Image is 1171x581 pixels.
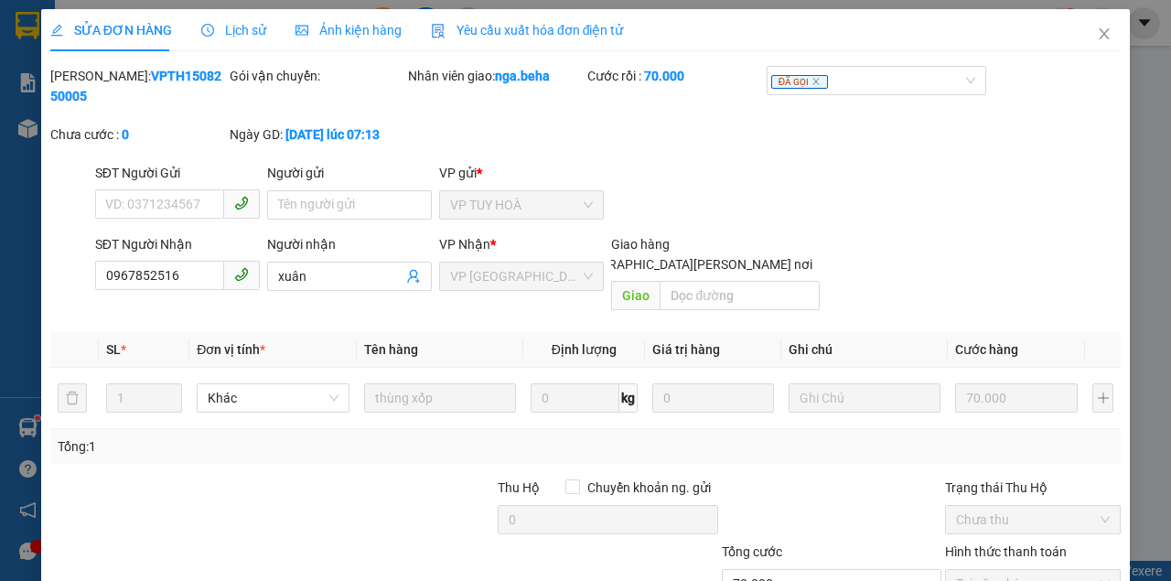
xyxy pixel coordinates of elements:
[431,23,624,38] span: Yêu cầu xuất hóa đơn điện tử
[106,342,121,357] span: SL
[1079,9,1130,60] button: Close
[781,332,948,368] th: Ghi chú
[267,163,432,183] div: Người gửi
[234,196,249,210] span: phone
[587,66,763,86] div: Cước rồi :
[660,281,819,310] input: Dọc đường
[364,383,516,413] input: VD: Bàn, Ghế
[201,24,214,37] span: clock-circle
[495,69,550,83] b: nga.beha
[611,237,670,252] span: Giao hàng
[498,480,540,495] span: Thu Hộ
[406,269,421,284] span: user-add
[95,163,260,183] div: SĐT Người Gửi
[58,436,454,457] div: Tổng: 1
[230,124,405,145] div: Ngày GD:
[955,383,1078,413] input: 0
[945,478,1121,498] div: Trạng thái Thu Hộ
[197,342,265,357] span: Đơn vị tính
[789,383,940,413] input: Ghi Chú
[619,383,638,413] span: kg
[1092,383,1113,413] button: plus
[234,267,249,282] span: phone
[208,384,338,412] span: Khác
[50,24,63,37] span: edit
[230,66,405,86] div: Gói vận chuyển:
[95,234,260,254] div: SĐT Người Nhận
[722,544,782,559] span: Tổng cước
[652,342,720,357] span: Giá trị hàng
[652,383,774,413] input: 0
[201,23,266,38] span: Lịch sử
[50,66,226,106] div: [PERSON_NAME]:
[450,263,593,290] span: VP ĐẮK LẮK
[364,342,418,357] span: Tên hàng
[611,281,660,310] span: Giao
[122,127,129,142] b: 0
[58,383,87,413] button: delete
[771,75,828,89] span: ĐÃ GỌI
[267,234,432,254] div: Người nhận
[450,191,593,219] span: VP TUY HOÀ
[945,544,1067,559] label: Hình thức thanh toán
[295,23,402,38] span: Ảnh kiện hàng
[439,237,490,252] span: VP Nhận
[1097,27,1112,41] span: close
[552,342,617,357] span: Định lượng
[50,124,226,145] div: Chưa cước :
[956,506,1110,533] span: Chưa thu
[580,478,718,498] span: Chuyển khoản ng. gửi
[644,69,684,83] b: 70.000
[563,254,820,274] span: [GEOGRAPHIC_DATA][PERSON_NAME] nơi
[408,66,584,86] div: Nhân viên giao:
[431,24,446,38] img: icon
[295,24,308,37] span: picture
[439,163,604,183] div: VP gửi
[50,23,172,38] span: SỬA ĐƠN HÀNG
[285,127,380,142] b: [DATE] lúc 07:13
[811,77,821,86] span: close
[955,342,1018,357] span: Cước hàng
